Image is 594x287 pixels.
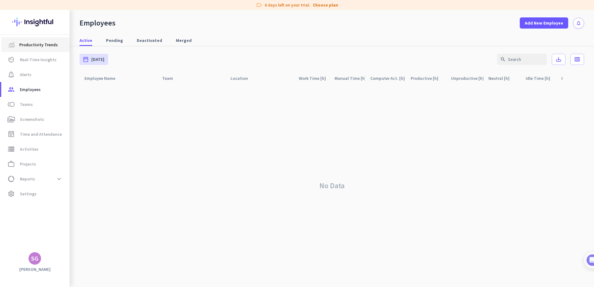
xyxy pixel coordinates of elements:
input: Search [497,54,547,65]
button: calendar_view_week [570,54,584,65]
span: [DATE] [91,56,104,62]
i: storage [7,145,15,153]
div: Idle Time [h] [526,74,556,83]
div: 2Initial tracking settings and how to edit them [11,177,113,191]
span: Productivity Trends [19,41,58,48]
img: Insightful logo [12,10,57,34]
div: Productive [h] [411,74,446,83]
div: Computer Act. [h] [370,74,406,83]
div: Neutral [h] [488,74,517,83]
span: Time and Attendance [20,130,62,138]
i: perm_media [7,116,15,123]
i: label [256,2,262,8]
div: Add employees [24,108,105,114]
i: data_usage [7,175,15,183]
div: No Data [80,84,584,287]
a: notification_importantAlerts [1,67,70,82]
button: Add your employees [24,149,84,162]
button: Messages [31,194,62,219]
a: perm_mediaScreenshots [1,112,70,127]
span: Merged [176,37,192,43]
span: Pending [106,37,123,43]
a: data_usageReportsexpand_more [1,171,70,186]
span: Deactivated [137,37,162,43]
span: Tasks [102,209,115,214]
i: save_alt [555,56,562,62]
i: av_timer [7,56,15,63]
div: SG [31,255,39,262]
div: 🎊 Welcome to Insightful! 🎊 [9,24,116,46]
div: Work Time [h] [299,74,330,83]
a: Choose plan [313,2,338,8]
div: 1Add employees [11,106,113,116]
span: Home [9,209,22,214]
button: Help [62,194,93,219]
i: event_note [7,130,15,138]
p: About 10 minutes [79,82,118,88]
span: Settings [20,190,37,198]
h1: Tasks [53,3,73,13]
div: Team [162,74,180,83]
div: Manual Time [h] [335,74,365,83]
span: Alerts [20,71,31,78]
button: Add New Employee [520,17,568,29]
i: toll [7,101,15,108]
span: Help [73,209,83,214]
span: Activities [20,145,39,153]
i: work_outline [7,160,15,168]
i: search [500,57,506,62]
span: Active [80,37,92,43]
button: notifications [573,18,584,29]
span: Screenshots [20,116,44,123]
p: 4 steps [6,82,22,88]
div: Employees [80,18,116,28]
div: Location [231,74,255,83]
div: Initial tracking settings and how to edit them [24,179,105,191]
i: group [7,86,15,93]
a: storageActivities [1,142,70,157]
div: Break Time [h] [561,74,592,83]
div: It's time to add your employees! This is crucial since Insightful will start collecting their act... [24,118,108,144]
img: Profile image for Tamara [22,65,32,75]
i: date_range [83,56,89,62]
a: settingsSettings [1,186,70,201]
img: menu-item [9,42,14,48]
a: work_outlineProjects [1,157,70,171]
div: Employee Name [85,74,123,83]
a: event_noteTime and Attendance [1,127,70,142]
i: settings [7,190,15,198]
div: [PERSON_NAME] from Insightful [34,67,102,73]
div: Unproductive [h] [451,74,483,83]
button: expand_more [53,173,65,184]
a: tollTeams [1,97,70,112]
span: Projects [20,160,36,168]
i: notification_important [7,71,15,78]
button: Tasks [93,194,124,219]
span: Teams [20,101,33,108]
a: groupEmployees [1,82,70,97]
button: save_alt [552,54,565,65]
i: calendar_view_week [574,56,580,62]
div: You're just a few steps away from completing the essential app setup [9,46,116,61]
span: Add New Employee [525,20,563,26]
a: av_timerReal-Time Insights [1,52,70,67]
span: Employees [20,86,41,93]
span: Messages [36,209,57,214]
a: menu-itemProductivity Trends [1,37,70,52]
span: Reports [20,175,35,183]
div: Close [109,2,120,14]
span: Real-Time Insights [20,56,57,63]
i: notifications [576,20,581,26]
